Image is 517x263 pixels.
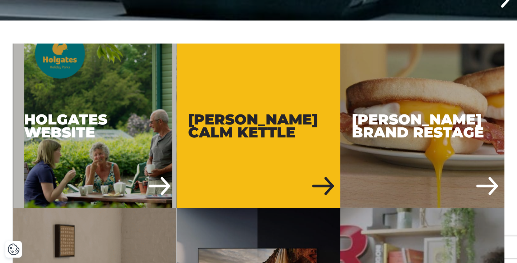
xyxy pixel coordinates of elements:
a: Russell Hobbs Brand Restage [PERSON_NAME] Brand Restage [340,44,504,208]
img: Revisit consent button [8,243,20,255]
button: Cookie Settings [8,243,20,255]
a: Russell Hobbs Calm Kettle [PERSON_NAME] Calm Kettle [177,44,341,208]
div: Holgates Website [13,44,177,208]
div: [PERSON_NAME] Calm Kettle [177,44,341,208]
div: [PERSON_NAME] Brand Restage [340,44,504,208]
a: Holgates Website Holgates Website [13,44,177,208]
